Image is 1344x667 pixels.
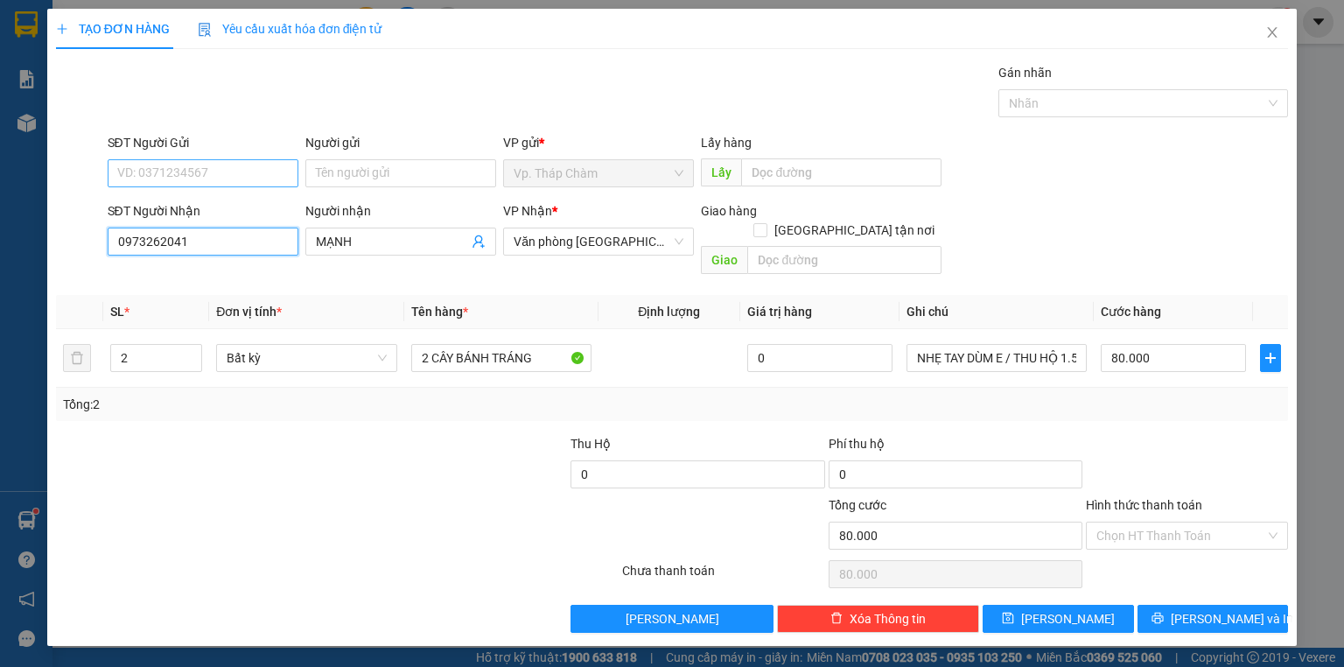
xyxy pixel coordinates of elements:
[503,133,694,152] div: VP gửi
[227,345,386,371] span: Bất kỳ
[1248,9,1297,58] button: Close
[198,23,212,37] img: icon
[1151,612,1164,626] span: printer
[56,23,68,35] span: plus
[777,605,979,633] button: deleteXóa Thông tin
[906,344,1087,372] input: Ghi Chú
[830,612,843,626] span: delete
[514,160,683,186] span: Vp. Tháp Chàm
[1086,498,1202,512] label: Hình thức thanh toán
[514,228,683,255] span: Văn phòng Tân Phú
[899,295,1094,329] th: Ghi chú
[701,204,757,218] span: Giao hàng
[22,113,96,195] b: An Anh Limousine
[620,561,826,592] div: Chưa thanh toán
[110,305,124,319] span: SL
[747,344,892,372] input: 0
[56,22,170,36] span: TẠO ĐƠN HÀNG
[767,221,941,240] span: [GEOGRAPHIC_DATA] tận nơi
[1260,344,1281,372] button: plus
[570,605,773,633] button: [PERSON_NAME]
[701,246,747,274] span: Giao
[1265,25,1279,39] span: close
[63,344,91,372] button: delete
[850,609,926,628] span: Xóa Thông tin
[829,498,886,512] span: Tổng cước
[1021,609,1115,628] span: [PERSON_NAME]
[701,136,752,150] span: Lấy hàng
[829,434,1082,460] div: Phí thu hộ
[741,158,941,186] input: Dọc đường
[305,201,496,221] div: Người nhận
[411,344,591,372] input: VD: Bàn, Ghế
[198,22,382,36] span: Yêu cầu xuất hóa đơn điện tử
[113,25,168,168] b: Biên nhận gởi hàng hóa
[108,133,298,152] div: SĐT Người Gửi
[638,305,700,319] span: Định lượng
[1137,605,1289,633] button: printer[PERSON_NAME] và In
[63,395,520,414] div: Tổng: 2
[701,158,741,186] span: Lấy
[216,305,282,319] span: Đơn vị tính
[570,437,611,451] span: Thu Hộ
[503,204,552,218] span: VP Nhận
[472,235,486,249] span: user-add
[108,201,298,221] div: SĐT Người Nhận
[1002,612,1014,626] span: save
[626,609,719,628] span: [PERSON_NAME]
[1171,609,1293,628] span: [PERSON_NAME] và In
[305,133,496,152] div: Người gửi
[411,305,468,319] span: Tên hàng
[1261,351,1280,365] span: plus
[747,246,941,274] input: Dọc đường
[998,66,1052,80] label: Gán nhãn
[747,305,812,319] span: Giá trị hàng
[983,605,1134,633] button: save[PERSON_NAME]
[1101,305,1161,319] span: Cước hàng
